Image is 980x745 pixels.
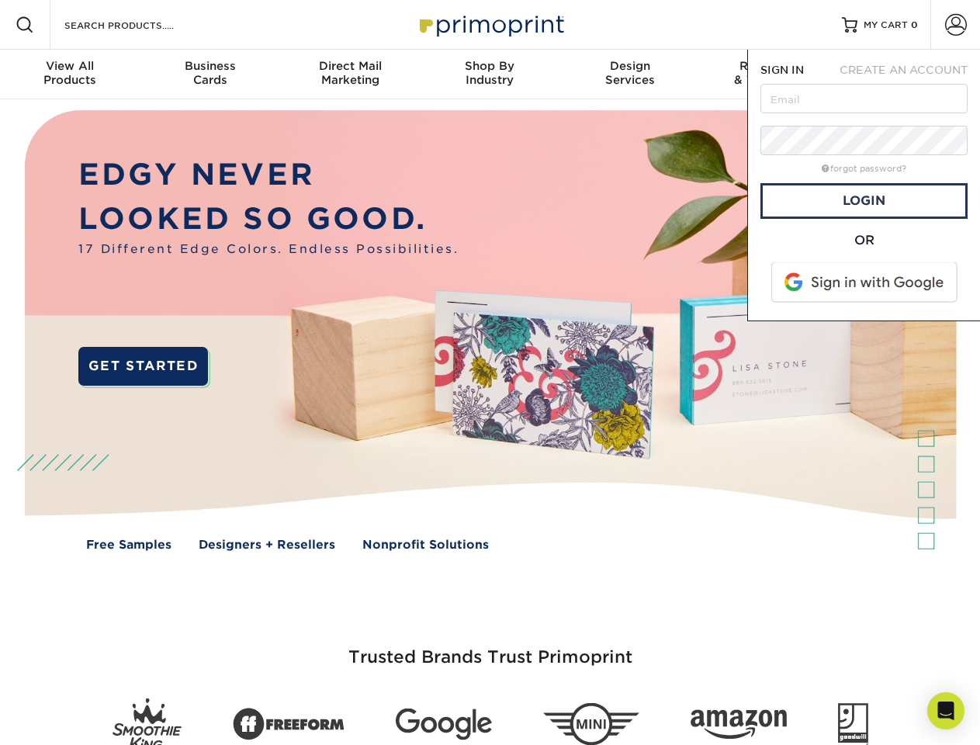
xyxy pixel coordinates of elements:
a: Designers + Resellers [199,536,335,554]
span: CREATE AN ACCOUNT [840,64,968,76]
img: Amazon [691,710,787,740]
span: 17 Different Edge Colors. Endless Possibilities. [78,241,459,258]
img: Goodwill [838,703,868,745]
a: DesignServices [560,50,700,99]
span: Shop By [420,59,559,73]
div: Cards [140,59,279,87]
span: Direct Mail [280,59,420,73]
input: SEARCH PRODUCTS..... [63,16,214,34]
a: GET STARTED [78,347,208,386]
h3: Trusted Brands Trust Primoprint [36,610,944,686]
p: EDGY NEVER [78,153,459,197]
a: Direct MailMarketing [280,50,420,99]
div: OR [760,231,968,250]
span: Business [140,59,279,73]
a: BusinessCards [140,50,279,99]
div: Services [560,59,700,87]
input: Email [760,84,968,113]
span: SIGN IN [760,64,804,76]
a: Shop ByIndustry [420,50,559,99]
div: Open Intercom Messenger [927,692,964,729]
img: Primoprint [413,8,568,41]
div: Marketing [280,59,420,87]
img: Google [396,709,492,740]
div: Industry [420,59,559,87]
a: Nonprofit Solutions [362,536,489,554]
span: 0 [911,19,918,30]
a: forgot password? [822,164,906,174]
div: & Templates [700,59,840,87]
span: MY CART [864,19,908,32]
span: Resources [700,59,840,73]
a: Login [760,183,968,219]
p: LOOKED SO GOOD. [78,197,459,241]
a: Free Samples [86,536,171,554]
a: Resources& Templates [700,50,840,99]
span: Design [560,59,700,73]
